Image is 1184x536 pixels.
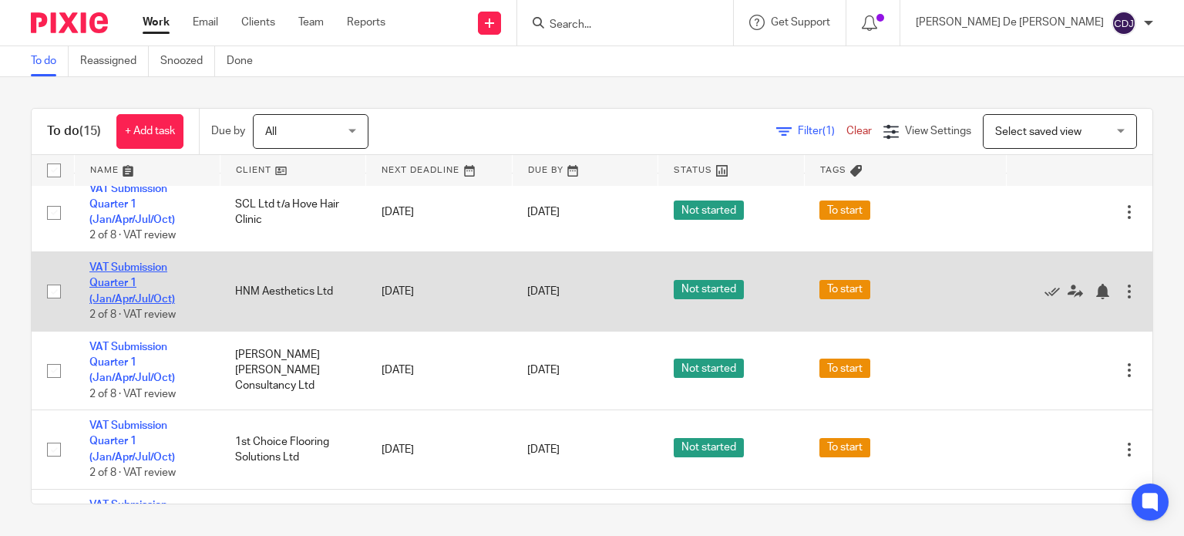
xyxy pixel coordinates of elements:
[241,15,275,30] a: Clients
[160,46,215,76] a: Snoozed
[819,201,870,220] span: To start
[819,438,870,457] span: To start
[548,19,687,32] input: Search
[905,126,971,137] span: View Settings
[527,365,560,376] span: [DATE]
[1044,284,1068,299] a: Mark as done
[220,173,365,252] td: SCL Ltd t/a Hove Hair Clinic
[89,231,176,241] span: 2 of 8 · VAT review
[819,280,870,299] span: To start
[31,12,108,33] img: Pixie
[674,438,744,457] span: Not started
[527,286,560,297] span: [DATE]
[347,15,385,30] a: Reports
[227,46,264,76] a: Done
[771,17,830,28] span: Get Support
[298,15,324,30] a: Team
[1112,11,1136,35] img: svg%3E
[820,166,846,174] span: Tags
[47,123,101,140] h1: To do
[31,46,69,76] a: To do
[89,389,176,399] span: 2 of 8 · VAT review
[89,262,175,305] a: VAT Submission Quarter 1 (Jan/Apr/Jul/Oct)
[366,331,512,410] td: [DATE]
[116,114,183,149] a: + Add task
[220,410,365,490] td: 1st Choice Flooring Solutions Ltd
[822,126,835,137] span: (1)
[89,467,176,478] span: 2 of 8 · VAT review
[79,125,101,137] span: (15)
[798,126,846,137] span: Filter
[366,252,512,332] td: [DATE]
[527,444,560,455] span: [DATE]
[674,201,744,220] span: Not started
[89,342,175,384] a: VAT Submission Quarter 1 (Jan/Apr/Jul/Oct)
[674,359,744,378] span: Not started
[995,126,1081,137] span: Select saved view
[819,359,870,378] span: To start
[220,331,365,410] td: [PERSON_NAME] [PERSON_NAME] Consultancy Ltd
[674,280,744,299] span: Not started
[89,184,175,226] a: VAT Submission Quarter 1 (Jan/Apr/Jul/Oct)
[143,15,170,30] a: Work
[89,420,175,463] a: VAT Submission Quarter 1 (Jan/Apr/Jul/Oct)
[527,207,560,217] span: [DATE]
[89,309,176,320] span: 2 of 8 · VAT review
[366,410,512,490] td: [DATE]
[211,123,245,139] p: Due by
[846,126,872,137] a: Clear
[220,252,365,332] td: HNM Aesthetics Ltd
[80,46,149,76] a: Reassigned
[366,173,512,252] td: [DATE]
[193,15,218,30] a: Email
[265,126,277,137] span: All
[916,15,1104,30] p: [PERSON_NAME] De [PERSON_NAME]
